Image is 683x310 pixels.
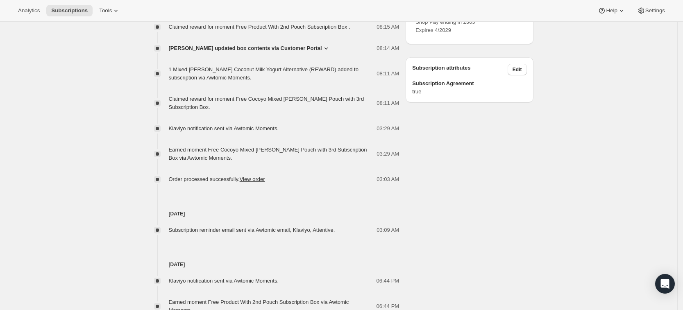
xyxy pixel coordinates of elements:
[377,150,399,158] span: 03:29 AM
[169,125,279,131] span: Klaviyo notification sent via Awtomic Moments.
[18,7,40,14] span: Analytics
[169,227,335,233] span: Subscription reminder email sent via Awtomic email, Klaviyo, Attentive.
[169,96,364,110] span: Claimed reward for moment Free Cocoyo Mixed [PERSON_NAME] Pouch with 3rd Subscription Box.
[377,70,399,78] span: 08:11 AM
[377,23,399,31] span: 08:15 AM
[377,277,399,285] span: 06:44 PM
[508,64,527,75] button: Edit
[240,176,265,182] a: View order
[593,5,630,16] button: Help
[169,24,350,30] span: Claimed reward for moment Free Product With 2nd Pouch Subscription Box .
[377,175,399,183] span: 03:03 AM
[377,99,399,107] span: 08:11 AM
[99,7,112,14] span: Tools
[412,79,526,88] span: Subscription Agreement
[655,274,675,294] div: Open Intercom Messenger
[46,5,93,16] button: Subscriptions
[144,210,399,218] h4: [DATE]
[169,147,367,161] span: Earned moment Free Cocoyo Mixed [PERSON_NAME] Pouch with 3rd Subscription Box via Awtomic Moments.
[94,5,125,16] button: Tools
[412,88,526,96] span: true
[606,7,617,14] span: Help
[51,7,88,14] span: Subscriptions
[377,226,399,234] span: 03:09 AM
[169,278,279,284] span: Klaviyo notification sent via Awtomic Moments.
[144,260,399,269] h4: [DATE]
[412,64,508,75] h3: Subscription attributes
[169,44,330,52] button: [PERSON_NAME] updated box contents via Customer Portal
[13,5,45,16] button: Analytics
[513,66,522,73] span: Edit
[632,5,670,16] button: Settings
[169,66,359,81] span: 1 Mixed [PERSON_NAME] Coconut Milk Yogurt Alternative (REWARD) added to subscription via Awtomic ...
[645,7,665,14] span: Settings
[377,124,399,133] span: 03:29 AM
[169,176,265,182] span: Order processed successfully.
[169,44,322,52] span: [PERSON_NAME] updated box contents via Customer Portal
[377,44,399,52] span: 08:14 AM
